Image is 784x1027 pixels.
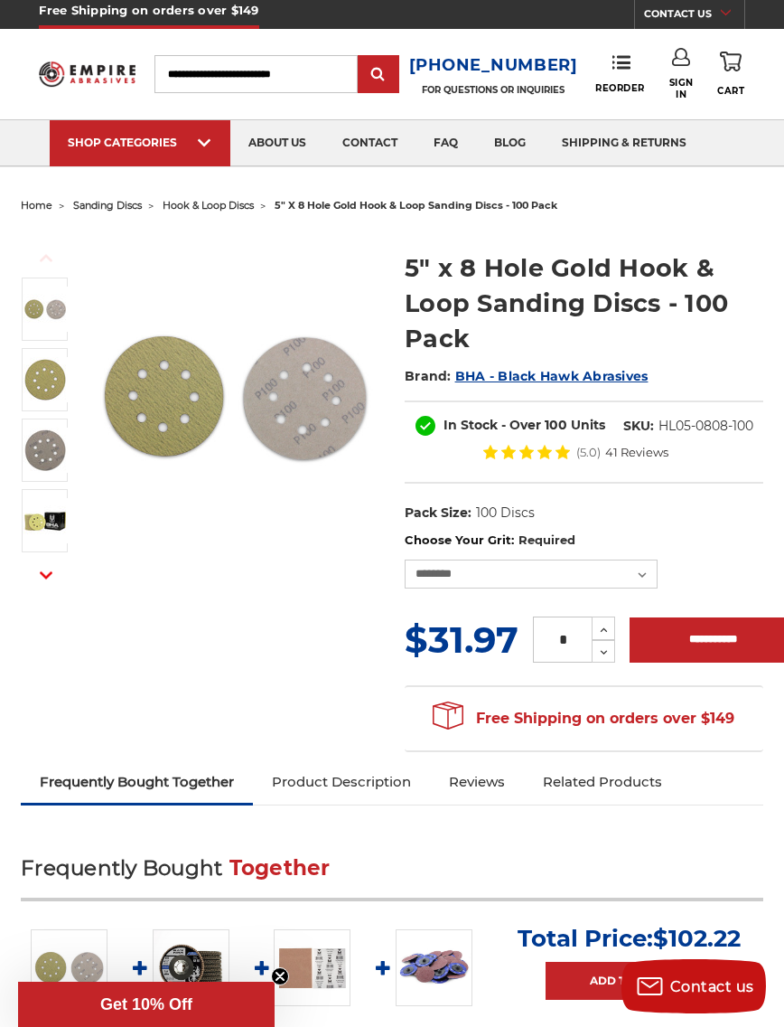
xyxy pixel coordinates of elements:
a: sanding discs [73,199,142,212]
button: Previous [24,239,68,278]
span: $31.97 [405,617,518,662]
img: 5 inch 8 hole gold velcro disc stack [23,287,68,332]
img: 5 inch 8 hole gold velcro disc stack [90,252,379,542]
span: Frequently Bought [21,855,222,881]
span: (5.0) [576,447,601,458]
a: home [21,199,52,212]
span: 100 [545,417,567,433]
div: Get 10% OffClose teaser [18,982,275,1027]
dt: SKU: [623,417,654,436]
span: Get 10% Off [100,995,192,1013]
img: velcro backed 8 hole sanding disc [23,428,68,473]
a: about us [230,120,324,166]
a: BHA - Black Hawk Abrasives [455,368,649,384]
input: Submit [360,57,397,93]
a: shipping & returns [544,120,705,166]
a: Add to Cart [546,962,713,1000]
img: 5 in x 8 hole gold hook and loop sanding disc pack [23,498,68,543]
a: Related Products [524,762,681,802]
span: Free Shipping on orders over $149 [433,701,734,737]
span: In Stock [443,417,498,433]
dd: 100 Discs [476,504,535,523]
span: Cart [717,85,744,97]
img: Empire Abrasives [39,55,135,93]
dt: Pack Size: [405,504,471,523]
span: Reorder [595,82,645,94]
button: Close teaser [271,967,289,985]
span: Sign In [669,77,694,100]
img: 5 inch hook & loop disc 8 VAC Hole [23,357,68,402]
h1: 5" x 8 Hole Gold Hook & Loop Sanding Discs - 100 Pack [405,250,763,356]
a: contact [324,120,415,166]
span: Contact us [670,978,754,995]
span: Together [229,855,331,881]
button: Contact us [621,959,766,1013]
button: Next [24,556,68,595]
a: Product Description [253,762,430,802]
a: CONTACT US [644,4,744,29]
a: Reorder [595,54,645,93]
span: - Over [501,417,541,433]
a: Reviews [430,762,524,802]
a: Cart [717,48,744,99]
span: Units [571,417,605,433]
img: 5 inch 8 hole gold velcro disc stack [31,929,107,1006]
span: Brand: [405,368,452,384]
label: Choose Your Grit: [405,532,763,550]
a: blog [476,120,544,166]
span: 41 Reviews [605,447,668,458]
a: faq [415,120,476,166]
span: $102.22 [653,924,741,953]
a: hook & loop discs [163,199,254,212]
div: SHOP CATEGORIES [68,136,212,149]
a: Frequently Bought Together [21,762,253,802]
dd: HL05-0808-100 [658,417,753,436]
small: Required [518,532,575,547]
span: 5" x 8 hole gold hook & loop sanding discs - 100 pack [275,199,557,212]
a: [PHONE_NUMBER] [409,52,578,79]
p: Total Price: [518,924,741,953]
p: FOR QUESTIONS OR INQUIRIES [409,84,578,96]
